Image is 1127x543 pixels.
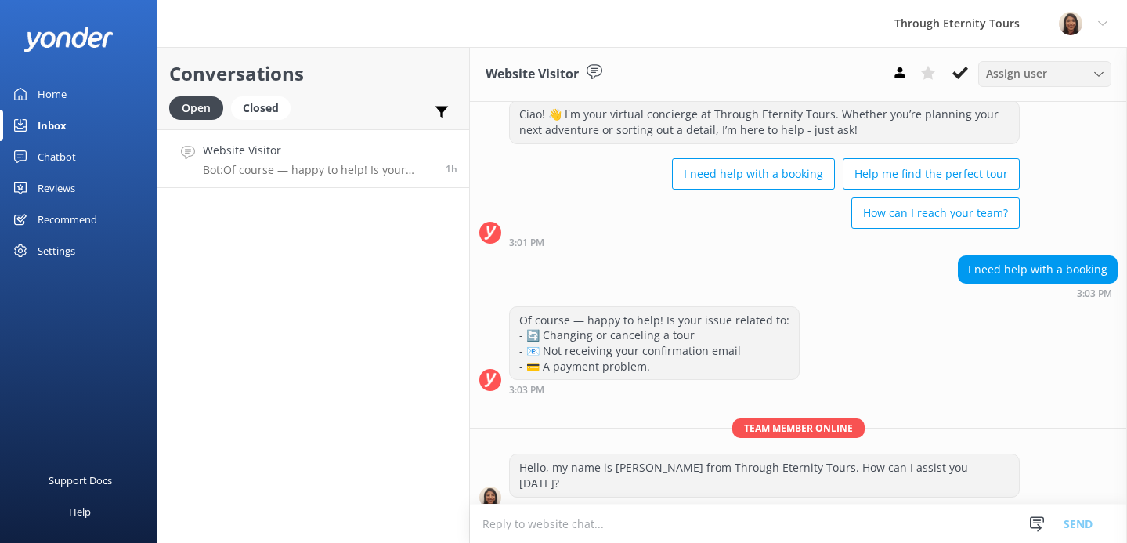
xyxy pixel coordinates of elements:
div: Chatbot [38,141,76,172]
button: I need help with a booking [672,158,835,190]
a: Open [169,99,231,116]
div: Home [38,78,67,110]
strong: 4:04 PM [509,503,544,512]
div: Sep 14 2025 03:03pm (UTC +02:00) Europe/Amsterdam [958,288,1118,299]
strong: 3:03 PM [509,386,544,395]
button: Help me find the perfect tour [843,158,1020,190]
div: Sep 14 2025 03:03pm (UTC +02:00) Europe/Amsterdam [509,384,800,395]
div: Sep 14 2025 04:04pm (UTC +02:00) Europe/Amsterdam [509,501,1020,512]
div: Ciao! 👋 I'm your virtual concierge at Through Eternity Tours. Whether you’re planning your next a... [510,101,1019,143]
span: Sep 14 2025 03:03pm (UTC +02:00) Europe/Amsterdam [446,162,457,176]
span: Assign user [986,65,1047,82]
span: • Unread [712,503,751,512]
strong: 3:01 PM [509,238,544,248]
h2: Conversations [169,59,457,89]
div: Support Docs [49,465,112,496]
div: Hello, my name is [PERSON_NAME] from Through Eternity Tours. How can I assist you [DATE]? [510,454,1019,496]
h4: Website Visitor [203,142,434,159]
span: Team member online [732,418,865,438]
strong: 3:03 PM [1077,289,1112,299]
div: Sep 14 2025 03:01pm (UTC +02:00) Europe/Amsterdam [509,237,1020,248]
div: I need help with a booking [959,256,1117,283]
button: How can I reach your team? [851,197,1020,229]
div: Recommend [38,204,97,235]
div: Closed [231,96,291,120]
a: Website VisitorBot:Of course — happy to help! Is your issue related to: - 🔄 Changing or canceling... [157,129,469,188]
p: Bot: Of course — happy to help! Is your issue related to: - 🔄 Changing or canceling a tour - 📧 No... [203,163,434,177]
div: Of course — happy to help! Is your issue related to: - 🔄 Changing or canceling a tour - 📧 Not rec... [510,307,799,379]
a: Closed [231,99,298,116]
img: 725-1755267273.png [1059,12,1082,35]
div: Help [69,496,91,527]
div: Open [169,96,223,120]
span: [PERSON_NAME] [PERSON_NAME] [555,503,706,512]
div: Reviews [38,172,75,204]
img: yonder-white-logo.png [23,27,114,52]
div: Assign User [978,61,1111,86]
div: Settings [38,235,75,266]
h3: Website Visitor [486,64,579,85]
div: Inbox [38,110,67,141]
